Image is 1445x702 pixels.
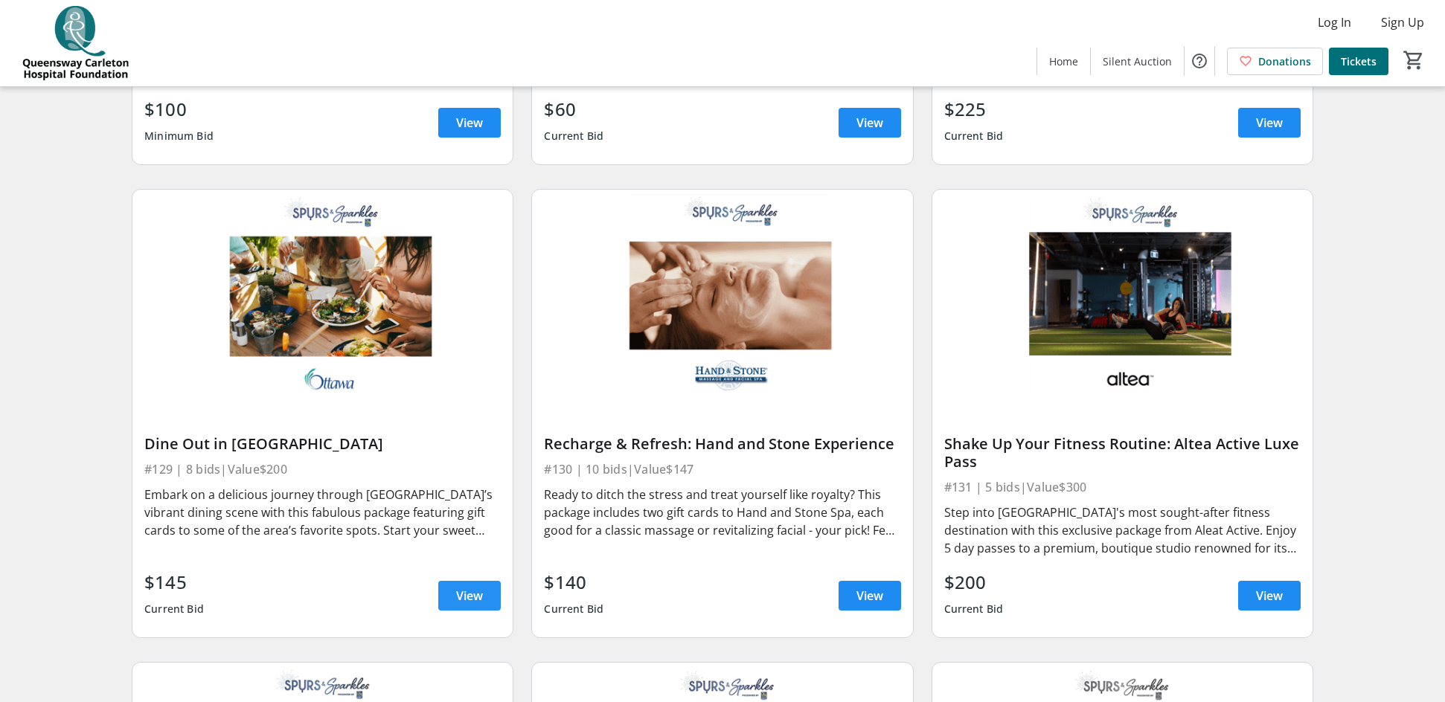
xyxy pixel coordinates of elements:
a: View [1238,108,1301,138]
div: Embark on a delicious journey through [GEOGRAPHIC_DATA]’s vibrant dining scene with this fabulous... [144,486,501,539]
button: Sign Up [1369,10,1436,34]
a: Home [1037,48,1090,75]
img: Recharge & Refresh: Hand and Stone Experience [532,190,912,404]
div: Ready to ditch the stress and treat yourself like royalty? This package includes two gift cards t... [544,486,900,539]
div: Minimum Bid [144,123,214,149]
div: Step into [GEOGRAPHIC_DATA]'s most sought-after fitness destination with this exclusive package f... [944,503,1301,557]
div: $100 [144,96,214,123]
div: Current Bid [944,123,1004,149]
button: Log In [1306,10,1363,34]
button: Cart [1400,47,1427,74]
span: View [856,587,883,605]
img: QCH Foundation's Logo [9,6,141,80]
span: View [1256,114,1283,132]
a: View [438,581,501,611]
div: $145 [144,569,204,596]
a: Tickets [1329,48,1388,75]
div: Recharge & Refresh: Hand and Stone Experience [544,435,900,453]
div: Current Bid [544,123,603,149]
div: Current Bid [144,596,204,622]
span: View [856,114,883,132]
img: Dine Out in Kanata [132,190,513,404]
a: View [839,108,901,138]
span: View [1256,587,1283,605]
a: View [1238,581,1301,611]
span: Sign Up [1381,13,1424,31]
div: Shake Up Your Fitness Routine: Altea Active Luxe Pass [944,435,1301,471]
div: Current Bid [944,596,1004,622]
div: #131 | 5 bids | Value $300 [944,477,1301,497]
a: Silent Auction [1091,48,1184,75]
span: View [456,114,483,132]
span: Silent Auction [1103,54,1172,69]
span: Tickets [1341,54,1377,69]
span: Log In [1318,13,1351,31]
span: View [456,587,483,605]
span: Home [1049,54,1078,69]
div: $60 [544,96,603,123]
a: View [438,108,501,138]
div: #129 | 8 bids | Value $200 [144,459,501,480]
div: $140 [544,569,603,596]
span: Donations [1258,54,1311,69]
img: Shake Up Your Fitness Routine: Altea Active Luxe Pass [932,190,1313,404]
div: Current Bid [544,596,603,622]
a: Donations [1227,48,1323,75]
div: $200 [944,569,1004,596]
div: $225 [944,96,1004,123]
a: View [839,581,901,611]
button: Help [1185,46,1214,76]
div: Dine Out in [GEOGRAPHIC_DATA] [144,435,501,453]
div: #130 | 10 bids | Value $147 [544,459,900,480]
